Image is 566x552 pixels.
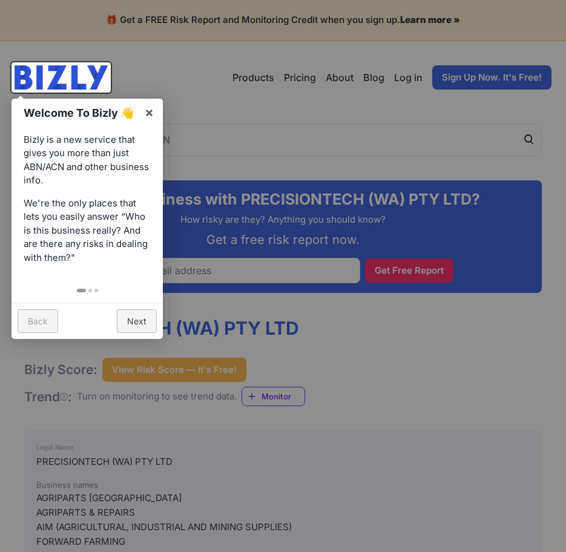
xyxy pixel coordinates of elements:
[24,133,151,188] p: Bizly is a new service that gives you more than just ABN/ACN and other business info.
[117,309,157,333] a: Next
[136,99,163,126] a: ×
[24,197,151,265] p: We're the only places that lets you easily answer “Who is this business really? And are there any...
[18,309,58,333] a: Back
[24,105,138,121] h1: Welcome To Bizly 👋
